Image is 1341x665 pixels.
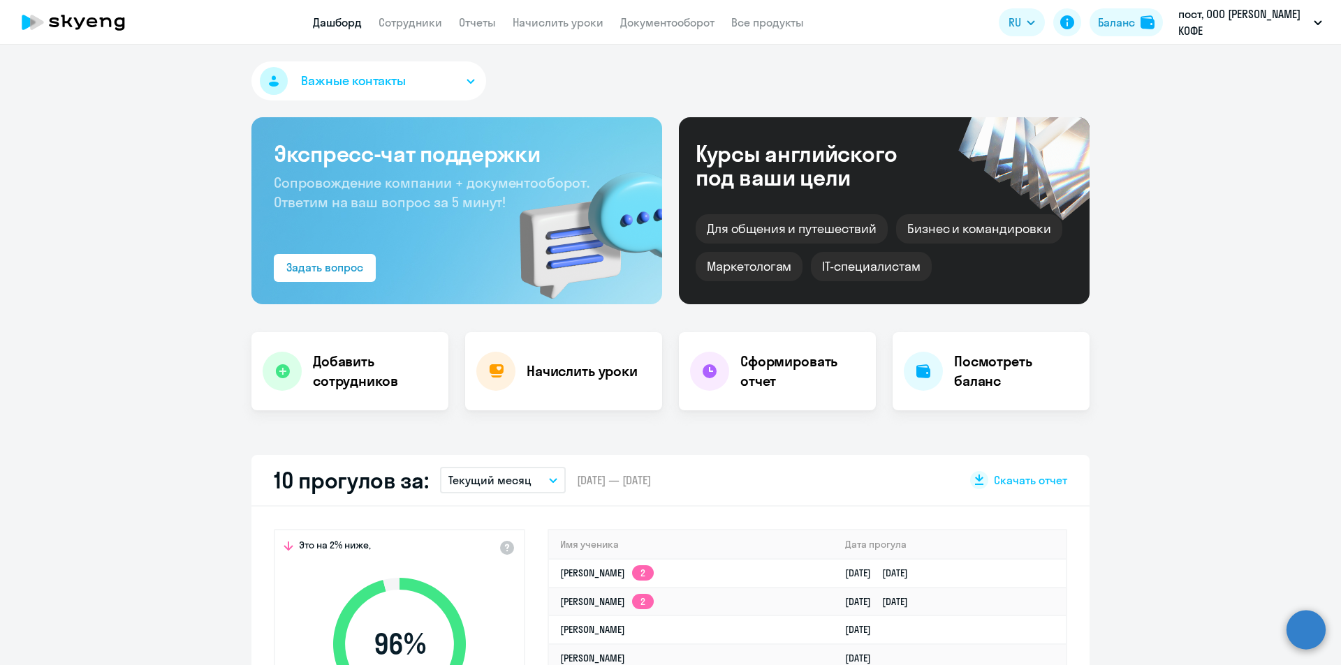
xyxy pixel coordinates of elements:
button: RU [999,8,1045,36]
a: [PERSON_NAME] [560,623,625,636]
div: IT-специалистам [811,252,931,281]
button: Текущий месяц [440,467,566,493]
img: bg-img [499,147,662,304]
a: [DATE] [845,623,882,636]
a: [PERSON_NAME] [560,652,625,664]
a: [PERSON_NAME]2 [560,595,654,608]
a: Сотрудники [379,15,442,29]
a: Документооборот [620,15,715,29]
h4: Посмотреть баланс [954,352,1078,391]
img: balance [1141,15,1155,29]
a: [DATE] [845,652,882,664]
a: [DATE][DATE] [845,567,919,579]
th: Дата прогула [834,530,1066,559]
p: Текущий месяц [448,472,532,488]
app-skyeng-badge: 2 [632,565,654,581]
div: Для общения и путешествий [696,214,888,244]
button: Задать вопрос [274,254,376,282]
h4: Добавить сотрудников [313,352,437,391]
button: Балансbalance [1090,8,1163,36]
h4: Сформировать отчет [740,352,865,391]
span: Сопровождение компании + документооборот. Ответим на ваш вопрос за 5 минут! [274,174,589,211]
div: Маркетологам [696,252,803,281]
div: Баланс [1098,14,1135,31]
a: [DATE][DATE] [845,595,919,608]
app-skyeng-badge: 2 [632,594,654,609]
span: RU [1009,14,1021,31]
div: Задать вопрос [286,259,363,276]
a: Все продукты [731,15,804,29]
h3: Экспресс-чат поддержки [274,140,640,167]
a: Дашборд [313,15,362,29]
a: [PERSON_NAME]2 [560,567,654,579]
span: 96 % [319,627,480,661]
h4: Начислить уроки [527,361,638,381]
span: Это на 2% ниже, [299,539,371,555]
button: пост, ООО [PERSON_NAME] КОФЕ [1171,6,1329,39]
span: [DATE] — [DATE] [577,472,651,488]
button: Важные контакты [251,61,486,100]
div: Бизнес и командировки [896,214,1062,244]
h2: 10 прогулов за: [274,466,429,494]
a: Начислить уроки [513,15,603,29]
span: Важные контакты [301,72,406,90]
span: Скачать отчет [994,472,1067,488]
th: Имя ученика [549,530,834,559]
p: пост, ООО [PERSON_NAME] КОФЕ [1178,6,1308,39]
div: Курсы английского под ваши цели [696,142,935,189]
a: Отчеты [459,15,496,29]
